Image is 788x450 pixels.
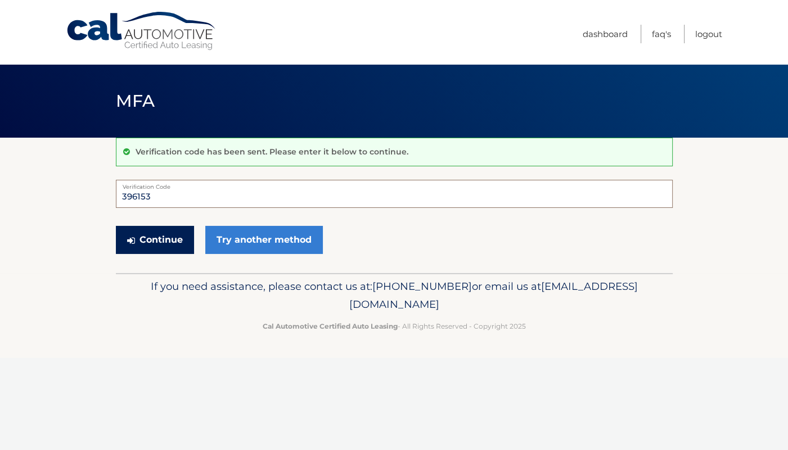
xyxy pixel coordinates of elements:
[116,180,673,189] label: Verification Code
[349,280,638,311] span: [EMAIL_ADDRESS][DOMAIN_NAME]
[695,25,722,43] a: Logout
[583,25,628,43] a: Dashboard
[116,90,155,111] span: MFA
[116,180,673,208] input: Verification Code
[66,11,218,51] a: Cal Automotive
[136,147,408,157] p: Verification code has been sent. Please enter it below to continue.
[652,25,671,43] a: FAQ's
[372,280,472,293] span: [PHONE_NUMBER]
[123,320,665,332] p: - All Rights Reserved - Copyright 2025
[263,322,398,330] strong: Cal Automotive Certified Auto Leasing
[205,226,323,254] a: Try another method
[123,278,665,313] p: If you need assistance, please contact us at: or email us at
[116,226,194,254] button: Continue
